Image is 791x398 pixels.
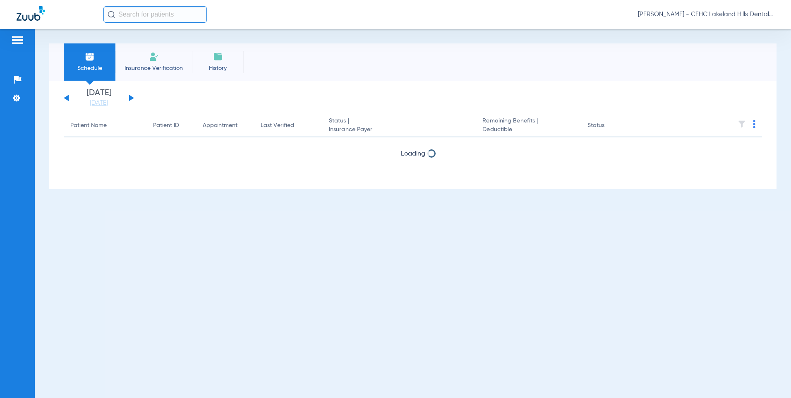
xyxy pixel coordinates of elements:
[753,120,755,128] img: group-dot-blue.svg
[261,121,316,130] div: Last Verified
[401,173,425,179] span: Loading
[322,114,476,137] th: Status |
[74,99,124,107] a: [DATE]
[261,121,294,130] div: Last Verified
[17,6,45,21] img: Zuub Logo
[638,10,774,19] span: [PERSON_NAME] - CFHC Lakeland Hills Dental
[70,64,109,72] span: Schedule
[738,120,746,128] img: filter.svg
[329,125,469,134] span: Insurance Payer
[581,114,637,137] th: Status
[198,64,237,72] span: History
[74,89,124,107] li: [DATE]
[70,121,107,130] div: Patient Name
[149,52,159,62] img: Manual Insurance Verification
[122,64,186,72] span: Insurance Verification
[203,121,237,130] div: Appointment
[153,121,179,130] div: Patient ID
[108,11,115,18] img: Search Icon
[213,52,223,62] img: History
[85,52,95,62] img: Schedule
[103,6,207,23] input: Search for patients
[476,114,580,137] th: Remaining Benefits |
[482,125,574,134] span: Deductible
[11,35,24,45] img: hamburger-icon
[401,151,425,157] span: Loading
[70,121,140,130] div: Patient Name
[203,121,247,130] div: Appointment
[153,121,189,130] div: Patient ID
